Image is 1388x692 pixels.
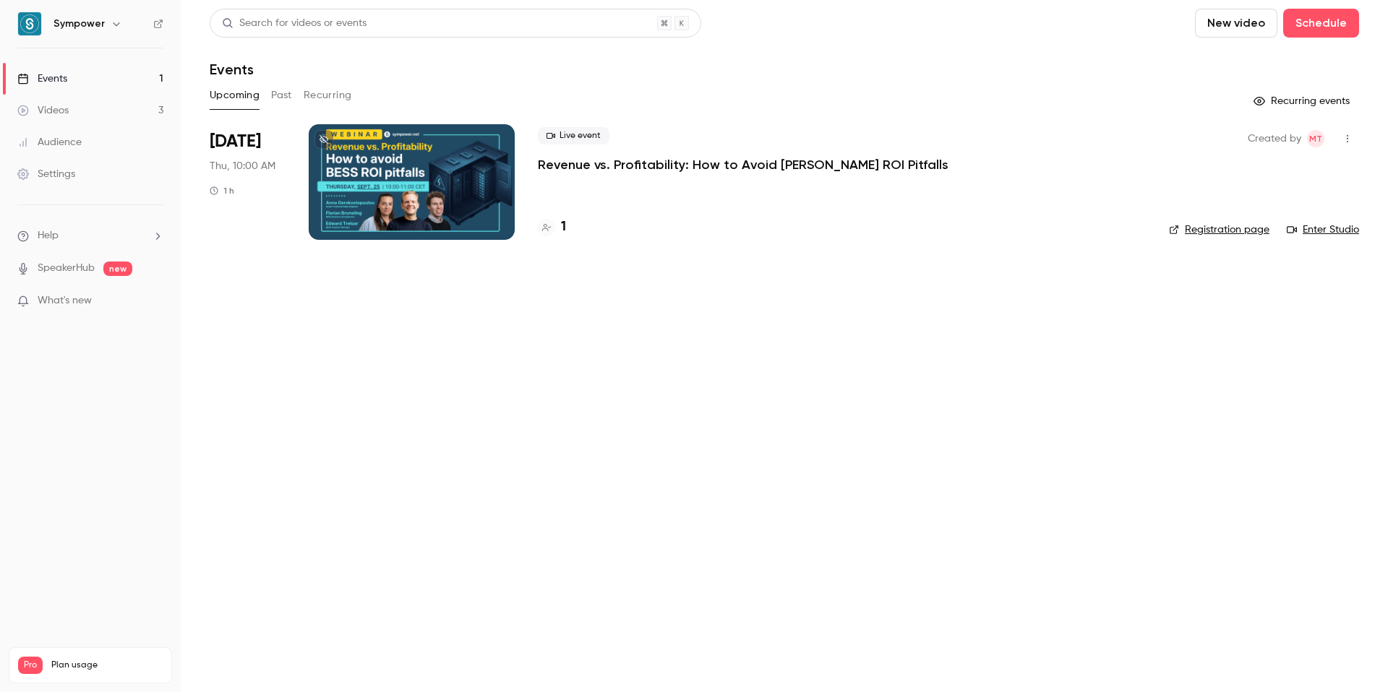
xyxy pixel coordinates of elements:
h6: Sympower [53,17,105,31]
span: Pro [18,657,43,674]
button: New video [1195,9,1277,38]
button: Recurring events [1247,90,1359,113]
span: Live event [538,127,609,144]
span: [DATE] [210,130,261,153]
span: Plan usage [51,659,163,671]
a: Registration page [1169,222,1269,237]
span: MT [1309,130,1322,147]
span: new [103,261,132,276]
div: Audience [17,135,82,150]
a: SpeakerHub [38,261,95,276]
a: 1 [538,217,566,237]
div: Videos [17,103,69,118]
div: Sep 25 Thu, 10:00 AM (Europe/Amsterdam) [210,124,286,240]
li: help-dropdown-opener [17,228,163,243]
div: Settings [17,167,75,181]
a: Revenue vs. Profitability: How to Avoid [PERSON_NAME] ROI Pitfalls [538,156,948,173]
button: Schedule [1283,9,1359,38]
button: Recurring [304,84,352,107]
button: Upcoming [210,84,260,107]
button: Past [271,84,292,107]
img: Sympower [18,12,41,35]
h4: 1 [561,217,566,237]
span: Manon Thomas [1307,130,1324,147]
span: Help [38,228,59,243]
span: What's new [38,293,92,308]
h1: Events [210,61,254,78]
span: Created by [1248,130,1301,147]
div: Search for videos or events [222,16,367,31]
div: Events [17,72,67,86]
div: 1 h [210,185,234,196]
span: Thu, 10:00 AM [210,159,275,173]
a: Enter Studio [1287,222,1359,237]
